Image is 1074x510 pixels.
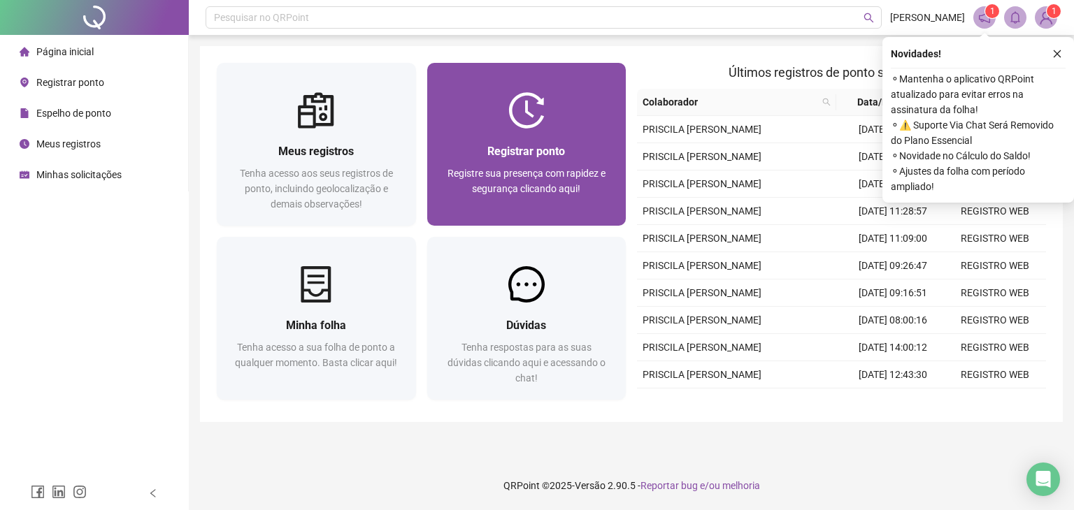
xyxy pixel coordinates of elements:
img: 92619 [1036,7,1057,28]
sup: 1 [985,4,999,18]
td: REGISTRO WEB [944,198,1046,225]
span: 1 [1052,6,1057,16]
a: Meus registrosTenha acesso aos seus registros de ponto, incluindo geolocalização e demais observa... [217,63,416,226]
span: Minha folha [286,319,346,332]
span: Tenha acesso aos seus registros de ponto, incluindo geolocalização e demais observações! [240,168,393,210]
span: Página inicial [36,46,94,57]
sup: Atualize o seu contato no menu Meus Dados [1047,4,1061,18]
span: PRISCILA [PERSON_NAME] [643,369,761,380]
span: [PERSON_NAME] [890,10,965,25]
span: Colaborador [643,94,817,110]
span: Dúvidas [506,319,546,332]
span: Reportar bug e/ou melhoria [640,480,760,491]
span: Registre sua presença com rapidez e segurança clicando aqui! [447,168,606,194]
span: PRISCILA [PERSON_NAME] [643,124,761,135]
a: Registrar pontoRegistre sua presença com rapidez e segurança clicando aqui! [427,63,626,226]
span: Tenha respostas para as suas dúvidas clicando aqui e acessando o chat! [447,342,606,384]
span: notification [978,11,991,24]
span: ⚬ ⚠️ Suporte Via Chat Será Removido do Plano Essencial [891,117,1066,148]
td: REGISTRO WEB [944,388,1046,416]
span: Minhas solicitações [36,169,122,180]
span: Espelho de ponto [36,108,111,119]
span: PRISCILA [PERSON_NAME] [643,151,761,162]
span: Meus registros [278,145,354,158]
td: [DATE] 11:28:57 [842,198,944,225]
footer: QRPoint © 2025 - 2.90.5 - [189,461,1074,510]
span: PRISCILA [PERSON_NAME] [643,178,761,189]
td: [DATE] 12:49:40 [842,143,944,170]
span: ⚬ Mantenha o aplicativo QRPoint atualizado para evitar erros na assinatura da folha! [891,71,1066,117]
span: instagram [73,485,87,499]
span: PRISCILA [PERSON_NAME] [643,233,761,244]
span: Registrar ponto [36,77,104,88]
td: REGISTRO WEB [944,361,1046,388]
span: Data/Hora [842,94,919,110]
span: Registrar ponto [487,145,565,158]
a: Minha folhaTenha acesso a sua folha de ponto a qualquer momento. Basta clicar aqui! [217,237,416,400]
td: [DATE] 12:43:30 [842,361,944,388]
span: close [1052,49,1062,59]
td: [DATE] 15:00:39 [842,116,944,143]
div: Open Intercom Messenger [1026,462,1060,496]
td: [DATE] 14:00:12 [842,334,944,361]
span: PRISCILA [PERSON_NAME] [643,342,761,353]
span: clock-circle [20,139,29,149]
td: REGISTRO WEB [944,252,1046,279]
span: search [822,98,831,106]
td: [DATE] 12:39:46 [842,170,944,198]
span: Versão [575,480,606,491]
span: ⚬ Ajustes da folha com período ampliado! [891,163,1066,194]
span: search [819,92,833,112]
td: REGISTRO WEB [944,334,1046,361]
span: ⚬ Novidade no Cálculo do Saldo! [891,148,1066,163]
span: Meus registros [36,138,101,150]
span: search [864,13,874,23]
td: REGISTRO WEB [944,225,1046,252]
a: DúvidasTenha respostas para as suas dúvidas clicando aqui e acessando o chat! [427,237,626,400]
td: REGISTRO WEB [944,279,1046,307]
span: file [20,108,29,118]
span: PRISCILA [PERSON_NAME] [643,260,761,271]
span: Últimos registros de ponto sincronizados [729,65,954,80]
span: facebook [31,485,45,499]
span: bell [1009,11,1022,24]
td: [DATE] 09:16:51 [842,279,944,307]
span: PRISCILA [PERSON_NAME] [643,314,761,326]
span: 1 [990,6,995,16]
td: REGISTRO WEB [944,307,1046,334]
td: [DATE] 12:33:33 [842,388,944,416]
span: environment [20,78,29,87]
td: [DATE] 11:09:00 [842,225,944,252]
span: schedule [20,170,29,180]
span: Novidades ! [891,46,941,61]
td: [DATE] 09:26:47 [842,252,944,279]
span: PRISCILA [PERSON_NAME] [643,287,761,298]
span: linkedin [52,485,66,499]
td: [DATE] 08:00:16 [842,307,944,334]
th: Data/Hora [836,89,936,116]
span: PRISCILA [PERSON_NAME] [643,205,761,217]
span: left [148,488,158,498]
span: Tenha acesso a sua folha de ponto a qualquer momento. Basta clicar aqui! [235,342,397,368]
span: home [20,47,29,57]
